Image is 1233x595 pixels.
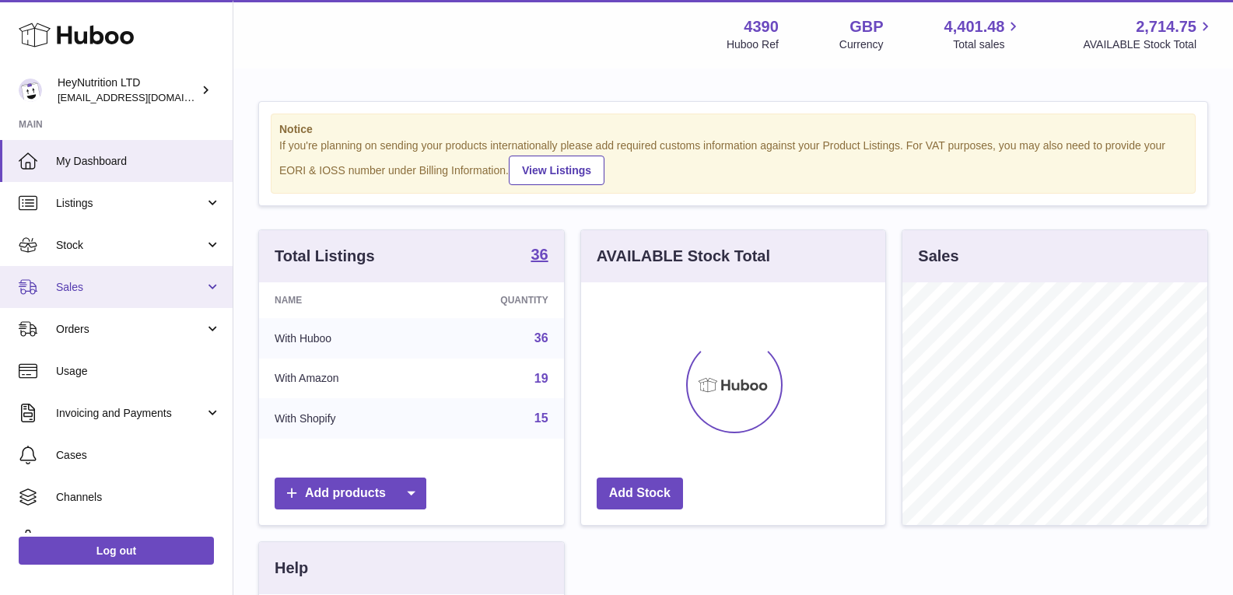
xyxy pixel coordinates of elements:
span: Sales [56,280,205,295]
td: With Huboo [259,318,426,359]
span: Settings [56,532,221,547]
h3: AVAILABLE Stock Total [597,246,770,267]
h3: Total Listings [275,246,375,267]
td: With Shopify [259,398,426,439]
a: Add Stock [597,478,683,509]
div: If you're planning on sending your products internationally please add required customs informati... [279,138,1187,185]
span: Stock [56,238,205,253]
div: HeyNutrition LTD [58,75,198,105]
span: My Dashboard [56,154,221,169]
span: Orders [56,322,205,337]
span: 2,714.75 [1136,16,1196,37]
h3: Help [275,558,308,579]
a: Add products [275,478,426,509]
a: 19 [534,372,548,385]
span: 4,401.48 [944,16,1005,37]
a: 36 [531,247,548,265]
span: AVAILABLE Stock Total [1083,37,1214,52]
span: Total sales [953,37,1022,52]
div: Huboo Ref [727,37,779,52]
a: Log out [19,537,214,565]
span: Usage [56,364,221,379]
strong: 36 [531,247,548,262]
td: With Amazon [259,359,426,399]
a: 36 [534,331,548,345]
a: View Listings [509,156,604,185]
strong: 4390 [744,16,779,37]
span: [EMAIL_ADDRESS][DOMAIN_NAME] [58,91,229,103]
span: Listings [56,196,205,211]
th: Quantity [426,282,563,318]
strong: Notice [279,122,1187,137]
span: Invoicing and Payments [56,406,205,421]
a: 4,401.48 Total sales [944,16,1023,52]
th: Name [259,282,426,318]
span: Cases [56,448,221,463]
strong: GBP [849,16,883,37]
span: Channels [56,490,221,505]
a: 15 [534,411,548,425]
img: info@heynutrition.com [19,79,42,102]
h3: Sales [918,246,958,267]
a: 2,714.75 AVAILABLE Stock Total [1083,16,1214,52]
div: Currency [839,37,884,52]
